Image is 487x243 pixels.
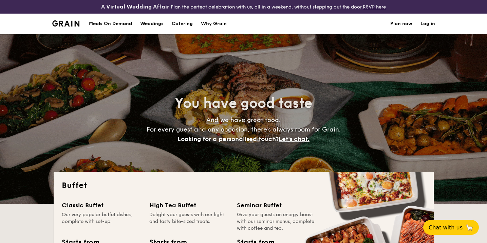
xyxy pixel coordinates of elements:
a: Catering [168,14,197,34]
h1: Catering [172,14,193,34]
a: Weddings [136,14,168,34]
img: Grain [52,20,80,27]
a: Meals On Demand [85,14,136,34]
a: Log in [420,14,435,34]
button: Chat with us🦙 [423,220,479,235]
div: Weddings [140,14,164,34]
div: Classic Buffet [62,201,141,210]
div: Seminar Buffet [237,201,316,210]
div: Give your guests an energy boost with our seminar menus, complete with coffee and tea. [237,211,316,232]
a: Why Grain [197,14,231,34]
a: RSVP here [363,4,386,10]
a: Plan now [390,14,412,34]
span: Looking for a personalised touch? [177,135,279,143]
div: Our very popular buffet dishes, complete with set-up. [62,211,141,232]
div: Meals On Demand [89,14,132,34]
h2: Buffet [62,180,426,191]
h4: A Virtual Wedding Affair [101,3,169,11]
div: Delight your guests with our light and tasty bite-sized treats. [149,211,229,232]
span: Chat with us [429,224,463,231]
div: Plan the perfect celebration with us, all in a weekend, without stepping out the door. [81,3,406,11]
span: And we have great food. For every guest and any occasion, there’s always room for Grain. [147,116,341,143]
span: Let's chat. [279,135,310,143]
span: 🦙 [465,224,473,231]
span: You have good taste [175,95,312,111]
a: Logotype [52,20,80,27]
div: High Tea Buffet [149,201,229,210]
div: Why Grain [201,14,227,34]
